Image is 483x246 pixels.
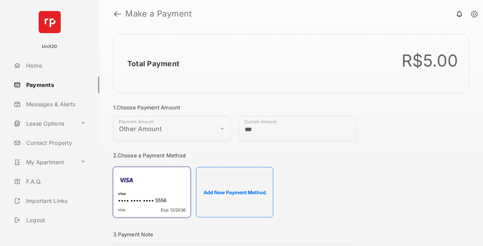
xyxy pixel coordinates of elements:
button: Add New Payment Method [196,167,273,217]
div: visa [118,191,186,197]
h2: Total Payment [127,59,179,68]
a: Payments [11,77,99,93]
a: Lease Options [11,115,78,132]
div: visa•••• •••• •••• 5556visaExp: 12/2036 [113,167,190,217]
span: visa [118,207,125,213]
div: R$5.00 [402,51,458,71]
a: Home [11,57,99,74]
h3: 1. Choose Payment Amount [113,104,356,111]
a: Contact Property [11,135,99,151]
img: svg+xml;base64,PHN2ZyB4bWxucz0iaHR0cDovL3d3dy53My5vcmcvMjAwMC9zdmciIHdpZHRoPSI2NCIgaGVpZ2h0PSI2NC... [39,11,61,33]
h3: 2. Choose a Payment Method [113,152,356,159]
a: Messages & Alerts [11,96,99,112]
a: My Apartment [11,154,78,170]
h3: 3. Payment Note [113,231,356,238]
span: Exp: 12/2036 [161,207,186,213]
a: F.A.Q. [11,173,99,190]
a: Logout [11,212,99,228]
a: Important Links [11,193,89,209]
div: •••• •••• •••• 5556 [118,197,186,205]
strong: Make a Payment [125,10,192,18]
p: Unit20 [42,43,58,50]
